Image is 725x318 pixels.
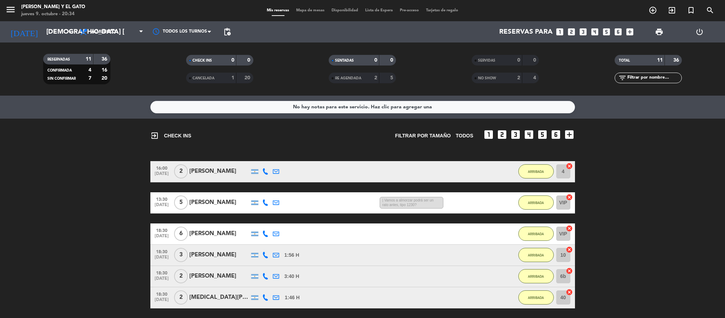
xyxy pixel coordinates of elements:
span: 6 [174,227,188,241]
strong: 11 [86,57,91,62]
span: Lista de Espera [362,8,396,12]
i: cancel [566,267,573,274]
span: SERVIDAS [478,59,495,62]
strong: 36 [102,57,109,62]
strong: 11 [657,58,663,63]
i: cancel [566,225,573,232]
span: Reservas para [499,28,553,36]
span: ARRIBADA [528,170,544,174]
i: add_box [564,129,575,140]
i: turned_in_not [687,6,695,15]
strong: 0 [390,58,395,63]
strong: 36 [673,58,680,63]
span: TOTAL [619,59,630,62]
i: menu [5,4,16,15]
strong: 2 [517,75,520,80]
i: arrow_drop_down [66,28,74,36]
i: looks_5 [537,129,548,140]
span: ARRIBADA [528,253,544,257]
span: [DATE] [153,255,171,263]
span: NO SHOW [478,76,496,80]
span: 13:30 [153,195,171,203]
span: TODOS [456,132,473,140]
strong: 0 [231,58,234,63]
strong: 0 [247,58,252,63]
strong: 7 [88,76,91,81]
strong: 0 [533,58,537,63]
span: CONFIRMADA [47,69,72,72]
i: search [706,6,714,15]
div: jueves 9. octubre - 20:34 [21,11,85,18]
span: [DATE] [153,171,171,180]
span: SIN CONFIRMAR [47,77,76,80]
input: Filtrar por nombre... [627,74,681,82]
span: 2 [174,164,188,178]
span: Pre-acceso [396,8,422,12]
strong: 4 [88,68,91,73]
span: Tarjetas de regalo [422,8,462,12]
strong: 16 [102,68,109,73]
span: CHECK INS [150,131,191,140]
span: | Vamos a almorzar podrá ser un rato antes, tipo 1230? [380,197,443,209]
span: RE AGENDADA [335,76,361,80]
div: [PERSON_NAME] y El Gato [21,4,85,11]
i: looks_4 [523,129,535,140]
span: CANCELADA [192,76,214,80]
span: RESERVADAS [47,58,70,61]
i: exit_to_app [150,131,159,140]
i: power_settings_new [695,28,704,36]
span: 1:46 H [285,294,300,302]
i: filter_list [618,74,627,82]
button: ARRIBADA [518,290,554,305]
span: Disponibilidad [328,8,362,12]
div: No hay notas para este servicio. Haz clic para agregar una [293,103,432,111]
i: looks_one [555,27,564,36]
span: [DATE] [153,276,171,284]
i: add_circle_outline [649,6,657,15]
span: 18:30 [153,290,171,298]
i: looks_two [496,129,508,140]
span: SENTADAS [335,59,354,62]
span: print [655,28,663,36]
span: 18:30 [153,226,171,234]
i: cancel [566,289,573,296]
button: ARRIBADA [518,227,554,241]
i: looks_3 [579,27,588,36]
span: Filtrar por tamaño [395,132,451,140]
span: pending_actions [223,28,231,36]
span: [DATE] [153,234,171,242]
i: looks_one [483,129,494,140]
i: looks_6 [550,129,562,140]
i: cancel [566,246,573,253]
strong: 1 [231,75,234,80]
span: 2 [174,269,188,283]
span: CHECK INS [192,59,212,62]
strong: 0 [374,58,377,63]
i: looks_3 [510,129,521,140]
strong: 2 [374,75,377,80]
span: Almuerzo [91,29,116,34]
span: 18:30 [153,268,171,277]
i: add_box [625,27,634,36]
div: LOG OUT [679,21,720,42]
i: looks_two [567,27,576,36]
i: [DATE] [5,24,43,40]
span: Mapa de mesas [293,8,328,12]
span: ARRIBADA [528,274,544,278]
strong: 0 [517,58,520,63]
span: 3 [174,248,188,262]
span: 16:00 [153,164,171,172]
div: [PERSON_NAME] [189,272,249,281]
button: menu [5,4,16,17]
span: ARRIBADA [528,296,544,300]
i: looks_6 [614,27,623,36]
button: ARRIBADA [518,248,554,262]
button: ARRIBADA [518,269,554,283]
div: [PERSON_NAME] [189,167,249,176]
i: cancel [566,194,573,201]
span: Mis reservas [263,8,293,12]
span: [DATE] [153,203,171,211]
i: looks_4 [590,27,599,36]
button: ARRIBADA [518,195,554,210]
strong: 20 [102,76,109,81]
